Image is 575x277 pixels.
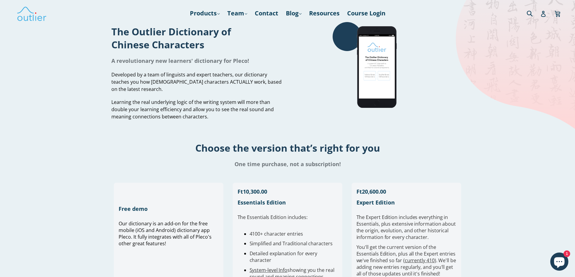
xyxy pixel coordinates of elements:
img: Outlier Linguistics [17,5,47,22]
h1: Expert Edition [356,199,457,206]
span: Ft20,600.00 [356,188,386,195]
a: currently 410 [405,257,435,264]
h1: Free demo [119,205,219,212]
h1: Essentials Edition [238,199,338,206]
span: Detailed explanation for every character [250,250,318,264]
a: Blog [283,8,305,19]
a: Resources [306,8,343,19]
a: System-level Info [250,267,288,273]
input: Search [525,7,542,19]
span: Our dictionary is an add-on for the free mobile (iOS and Android) dictionary app Pleco. It fully ... [119,220,212,247]
a: Team [224,8,250,19]
span: Simplified and Traditional characters [250,240,333,247]
span: Developed by a team of linguists and expert teachers, our dictionary teaches you how [DEMOGRAPHIC... [111,71,282,92]
span: Learning the real underlying logic of the writing system will more than double your learning effi... [111,99,274,120]
inbox-online-store-chat: Shopify online store chat [548,253,570,272]
a: Contact [252,8,281,19]
span: You'll get the current version of the Essentials Edition, plus all the Expert entries we've finis... [356,244,456,277]
span: verything in Essentials, plus extensive information about the origin, evolution, and other histor... [356,214,456,240]
span: Ft10,300.00 [238,188,267,195]
h1: The Outlier Dictionary of Chinese Characters [111,25,283,51]
span: The Essentials Edition includes: [238,214,308,221]
h1: A revolutionary new learners' dictionary for Pleco! [111,57,283,64]
a: Products [187,8,223,19]
span: The Expert Edition includes e [356,214,422,221]
a: Course Login [344,8,388,19]
span: 4100+ character entries [250,230,303,237]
